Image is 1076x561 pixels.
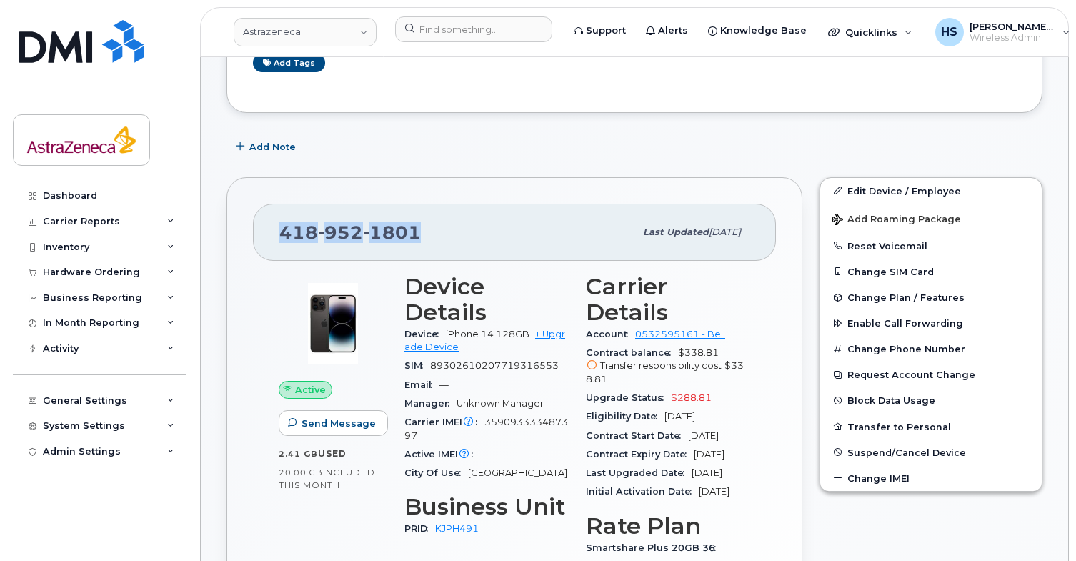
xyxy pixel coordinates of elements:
[699,486,729,497] span: [DATE]
[404,417,568,440] span: 359093333487397
[820,284,1042,310] button: Change Plan / Features
[820,259,1042,284] button: Change SIM Card
[688,430,719,441] span: [DATE]
[658,24,688,38] span: Alerts
[404,523,435,534] span: PRID
[404,379,439,390] span: Email
[586,513,750,539] h3: Rate Plan
[395,16,552,42] input: Find something...
[586,360,744,384] span: $338.81
[318,222,363,243] span: 952
[404,467,468,478] span: City Of Use
[820,362,1042,387] button: Request Account Change
[820,440,1042,465] button: Suspend/Cancel Device
[290,281,376,367] img: image20231002-3703462-njx0qo.jpeg
[302,417,376,430] span: Send Message
[600,360,722,371] span: Transfer responsibility cost
[295,383,326,397] span: Active
[249,140,296,154] span: Add Note
[279,467,323,477] span: 20.00 GB
[279,410,388,436] button: Send Message
[845,26,897,38] span: Quicklinks
[720,24,807,38] span: Knowledge Base
[671,392,712,403] span: $288.81
[457,398,544,409] span: Unknown Manager
[709,227,741,237] span: [DATE]
[586,274,750,325] h3: Carrier Details
[820,178,1042,204] a: Edit Device / Employee
[698,16,817,45] a: Knowledge Base
[468,467,567,478] span: [GEOGRAPHIC_DATA]
[586,392,671,403] span: Upgrade Status
[635,329,725,339] a: 0532595161 - Bell
[586,449,694,460] span: Contract Expiry Date
[820,204,1042,233] button: Add Roaming Package
[692,467,722,478] span: [DATE]
[586,347,678,358] span: Contract balance
[694,449,724,460] span: [DATE]
[404,494,569,520] h3: Business Unit
[404,360,430,371] span: SIM
[586,411,664,422] span: Eligibility Date
[404,329,446,339] span: Device
[253,54,325,71] a: Add tags
[226,134,308,160] button: Add Note
[435,523,479,534] a: KJPH491
[847,318,963,329] span: Enable Call Forwarding
[820,336,1042,362] button: Change Phone Number
[664,411,695,422] span: [DATE]
[820,310,1042,336] button: Enable Call Forwarding
[586,329,635,339] span: Account
[480,449,489,460] span: —
[818,18,922,46] div: Quicklinks
[643,227,709,237] span: Last updated
[439,379,449,390] span: —
[586,486,699,497] span: Initial Activation Date
[636,16,698,45] a: Alerts
[586,467,692,478] span: Last Upgraded Date
[586,347,750,386] span: $338.81
[279,449,318,459] span: 2.41 GB
[820,465,1042,491] button: Change IMEI
[832,214,961,227] span: Add Roaming Package
[820,233,1042,259] button: Reset Voicemail
[586,542,723,553] span: Smartshare Plus 20GB 36
[820,387,1042,413] button: Block Data Usage
[941,24,957,41] span: HS
[970,21,1055,32] span: [PERSON_NAME] Stinnissen
[363,222,421,243] span: 1801
[970,32,1055,44] span: Wireless Admin
[404,417,484,427] span: Carrier IMEI
[318,448,347,459] span: used
[279,467,375,490] span: included this month
[847,292,965,303] span: Change Plan / Features
[586,24,626,38] span: Support
[404,398,457,409] span: Manager
[847,447,966,457] span: Suspend/Cancel Device
[404,274,569,325] h3: Device Details
[564,16,636,45] a: Support
[430,360,559,371] span: 89302610207719316553
[279,222,421,243] span: 418
[404,449,480,460] span: Active IMEI
[586,430,688,441] span: Contract Start Date
[446,329,529,339] span: iPhone 14 128GB
[234,18,377,46] a: Astrazeneca
[820,414,1042,440] button: Transfer to Personal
